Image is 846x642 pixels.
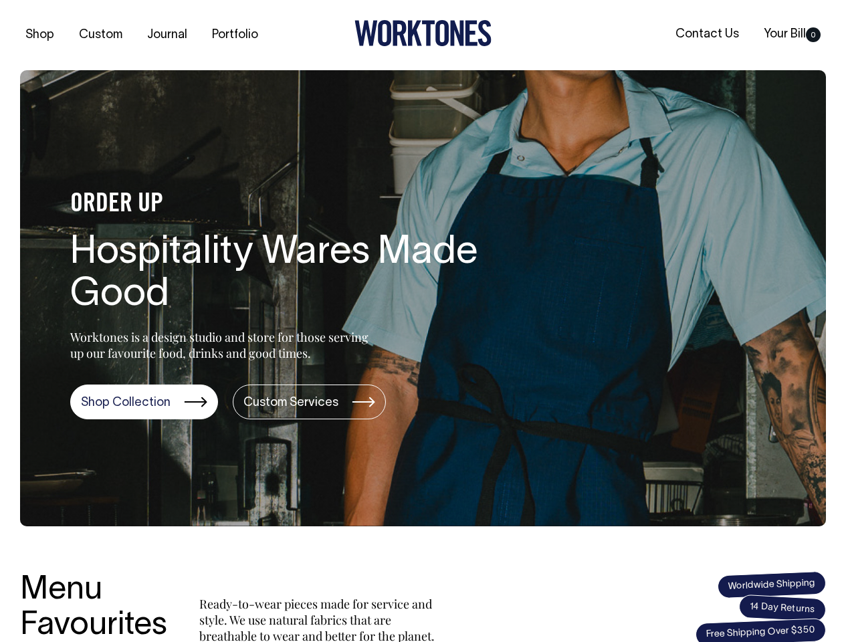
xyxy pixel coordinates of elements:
[142,24,193,46] a: Journal
[233,385,386,419] a: Custom Services
[74,24,128,46] a: Custom
[806,27,821,42] span: 0
[207,24,263,46] a: Portfolio
[670,23,744,45] a: Contact Us
[70,191,498,219] h4: ORDER UP
[717,570,826,599] span: Worldwide Shipping
[20,24,60,46] a: Shop
[70,385,218,419] a: Shop Collection
[758,23,826,45] a: Your Bill0
[70,232,498,318] h1: Hospitality Wares Made Good
[738,595,827,623] span: 14 Day Returns
[70,329,375,361] p: Worktones is a design studio and store for those serving up our favourite food, drinks and good t...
